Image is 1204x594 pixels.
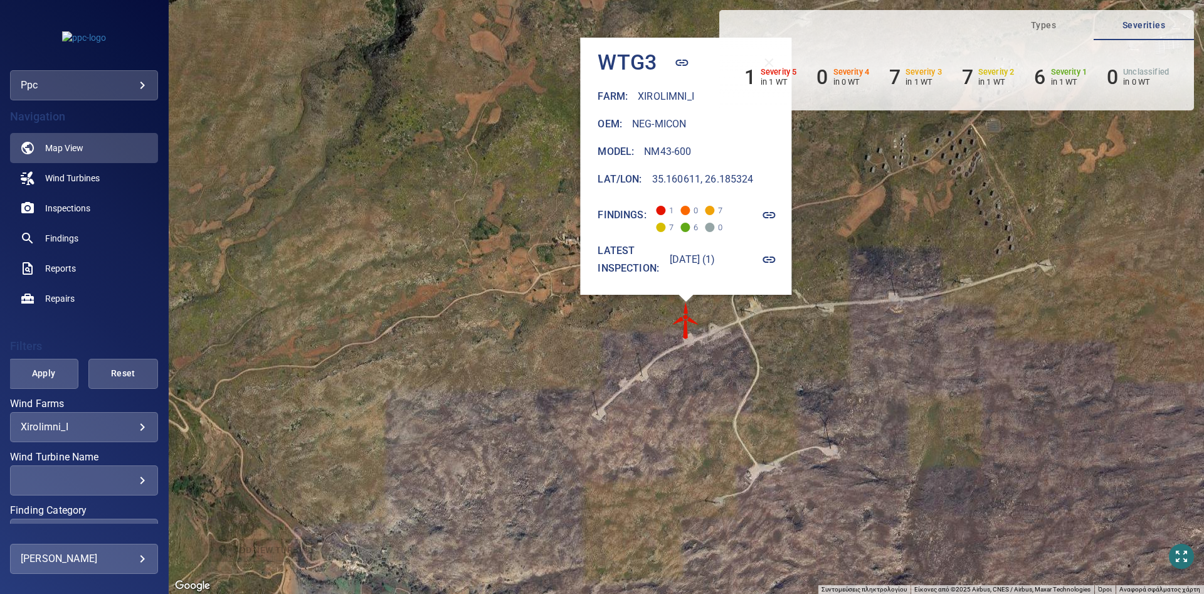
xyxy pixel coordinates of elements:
p: in 1 WT [906,77,942,87]
p: in 0 WT [833,77,870,87]
h6: Severity 2 [978,68,1015,77]
h4: Navigation [10,110,158,123]
span: Severity Unclassified [705,223,715,232]
span: Wind Turbines [45,172,100,184]
h6: Latest inspection: [598,242,660,277]
h6: Severity 1 [1051,68,1087,77]
img: windFarmIconCat5.svg [667,302,705,339]
li: Severity 4 [816,65,869,89]
span: Severity 2 [657,223,666,232]
div: Wind Turbine Name [10,465,158,496]
li: Severity 2 [962,65,1015,89]
div: [PERSON_NAME] [21,549,147,569]
h6: Oem : [598,115,623,133]
h6: 0 [1107,65,1118,89]
label: Wind Turbine Name [10,452,158,462]
span: 7 [705,198,726,215]
span: 1 [657,198,677,215]
label: Wind Farms [10,399,158,409]
h6: [DATE] (1) [670,251,716,268]
span: Severities [1101,18,1186,33]
h6: NM43-600 [645,143,692,161]
h6: 1 [744,65,756,89]
li: Severity 5 [744,65,797,89]
h6: 7 [962,65,973,89]
h6: 7 [889,65,900,89]
a: Ανοίξτε αυτή την περιοχή στους Χάρτες Google (ανοίγει νέο παράθυρο) [172,578,213,594]
div: Finding Category [10,519,158,549]
label: Finding Category [10,506,158,516]
li: Severity 3 [889,65,942,89]
h4: Filters [10,340,158,353]
span: Types [1001,18,1086,33]
li: Severity 1 [1034,65,1087,89]
h6: Unclassified [1123,68,1169,77]
p: in 1 WT [1051,77,1087,87]
a: repairs noActive [10,284,158,314]
div: ppc [21,75,147,95]
h6: Model : [598,143,635,161]
a: findings noActive [10,223,158,253]
a: reports noActive [10,253,158,284]
h6: Severity 3 [906,68,942,77]
img: Google [172,578,213,594]
p: in 1 WT [761,77,797,87]
a: inspections noActive [10,193,158,223]
span: Severity 5 [657,206,666,215]
h6: 6 [1034,65,1045,89]
a: map active [10,133,158,163]
div: Wind Farms [10,412,158,442]
gmp-advanced-marker: WTG3 [667,302,705,339]
h6: Severity 4 [833,68,870,77]
span: Apply [24,366,63,381]
h6: 0 [816,65,828,89]
span: Map View [45,142,83,154]
img: ppc-logo [62,31,106,44]
h6: NEG-Micon [632,115,686,133]
span: 0 [705,215,726,232]
div: Xirolimni_I [21,421,147,433]
h6: Xirolimni_I [638,88,695,105]
button: Apply [9,359,78,389]
h6: Lat/Lon : [598,171,642,188]
button: Συντομεύσεις πληκτρολογίου [821,585,907,594]
span: 7 [657,215,677,232]
span: 6 [681,215,701,232]
h4: WTG3 [598,50,657,76]
p: in 0 WT [1123,77,1169,87]
span: Findings [45,232,78,245]
span: Reset [104,366,142,381]
span: 0 [681,198,701,215]
p: in 1 WT [978,77,1015,87]
h6: Severity 5 [761,68,797,77]
span: Είκονες από ©2025 Airbus, CNES / Airbus, Maxar Technologies [914,586,1090,593]
h6: Findings: [598,206,647,224]
h6: 35.160611, 26.185324 [652,171,754,188]
span: Repairs [45,292,75,305]
span: Inspections [45,202,90,215]
a: Όροι (ανοίγει σε νέα καρτέλα) [1098,586,1112,593]
button: Reset [88,359,158,389]
span: Reports [45,262,76,275]
h6: Farm : [598,88,628,105]
li: Severity Unclassified [1107,65,1169,89]
a: Αναφορά σφάλματος χάρτη [1119,586,1200,593]
span: Severity 3 [705,206,715,215]
div: ppc [10,70,158,100]
a: windturbines noActive [10,163,158,193]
